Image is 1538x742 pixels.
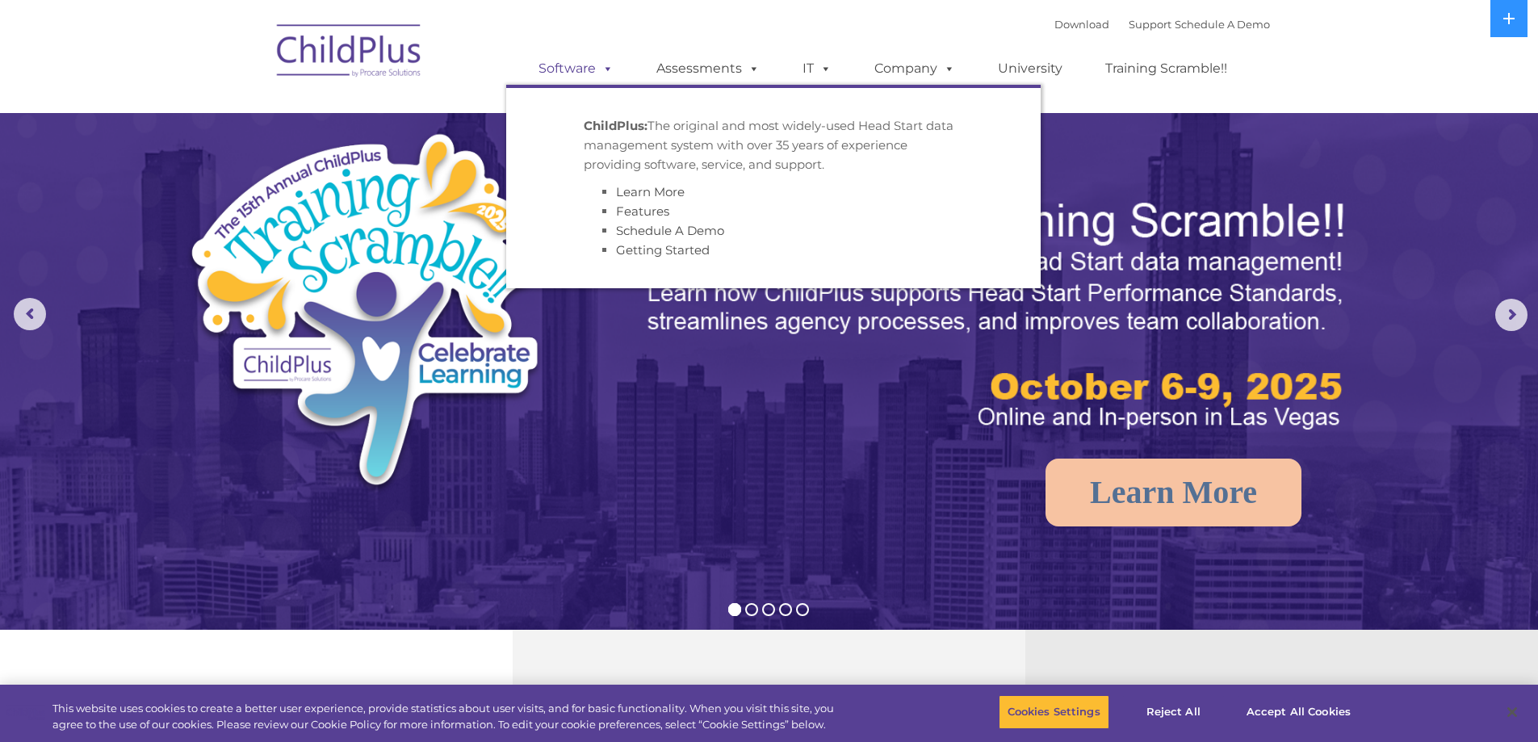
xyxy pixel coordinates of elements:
[616,242,710,258] a: Getting Started
[1238,695,1360,729] button: Accept All Cookies
[1054,18,1109,31] a: Download
[616,184,685,199] a: Learn More
[640,52,776,85] a: Assessments
[269,13,430,94] img: ChildPlus by Procare Solutions
[1089,52,1243,85] a: Training Scramble!!
[982,52,1079,85] a: University
[1175,18,1270,31] a: Schedule A Demo
[858,52,971,85] a: Company
[224,173,293,185] span: Phone number
[1129,18,1171,31] a: Support
[999,695,1109,729] button: Cookies Settings
[786,52,848,85] a: IT
[1046,459,1301,526] a: Learn More
[224,107,274,119] span: Last name
[52,701,846,732] div: This website uses cookies to create a better user experience, provide statistics about user visit...
[1494,694,1530,730] button: Close
[1123,695,1224,729] button: Reject All
[616,203,669,219] a: Features
[584,118,647,133] strong: ChildPlus:
[616,223,724,238] a: Schedule A Demo
[1054,18,1270,31] font: |
[584,116,963,174] p: The original and most widely-used Head Start data management system with over 35 years of experie...
[522,52,630,85] a: Software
